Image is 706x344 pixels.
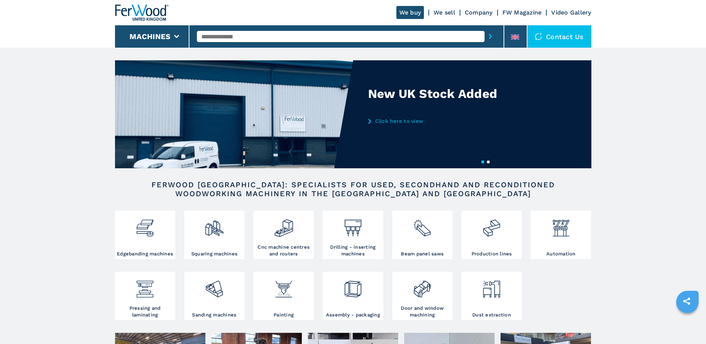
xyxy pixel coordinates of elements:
h3: Painting [274,312,294,318]
a: Beam panel saws [392,211,453,259]
a: Door and window machining [392,272,453,320]
button: 1 [481,160,484,163]
a: Sanding machines [184,272,245,320]
button: 2 [487,160,490,163]
h3: Cnc machine centres and routers [255,244,312,257]
a: Drilling - inserting machines [323,211,383,259]
h3: Drilling - inserting machines [325,244,381,257]
img: bordatrici_1.png [135,213,155,238]
h3: Automation [546,251,576,257]
a: Automation [531,211,591,259]
h3: Dust extraction [472,312,511,318]
img: levigatrici_2.png [204,274,224,299]
img: aspirazione_1.png [482,274,501,299]
div: Contact us [527,25,591,48]
a: Pressing and laminating [115,272,175,320]
a: We buy [396,6,424,19]
h3: Squaring machines [191,251,237,257]
img: sezionatrici_2.png [412,213,432,238]
a: Painting [253,272,314,320]
h3: Edgebanding machines [117,251,173,257]
img: lavorazione_porte_finestre_2.png [412,274,432,299]
img: pressa-strettoia.png [135,274,155,299]
button: submit-button [485,28,496,45]
button: Machines [130,32,170,41]
a: Click here to view [368,118,514,124]
a: Cnc machine centres and routers [253,211,314,259]
a: Company [465,9,493,16]
a: Squaring machines [184,211,245,259]
img: New UK Stock Added [115,60,353,168]
img: centro_di_lavoro_cnc_2.png [274,213,294,238]
a: Production lines [461,211,522,259]
img: foratrici_inseritrici_2.png [343,213,363,238]
h3: Production lines [472,251,512,257]
iframe: Chat [674,310,700,338]
h2: FERWOOD [GEOGRAPHIC_DATA]: SPECIALISTS FOR USED, SECONDHAND AND RECONDITIONED WOODWORKING MACHINE... [139,180,568,198]
a: We sell [434,9,455,16]
img: Contact us [535,33,542,40]
a: sharethis [677,292,696,310]
a: Dust extraction [461,272,522,320]
a: Edgebanding machines [115,211,175,259]
img: verniciatura_1.png [274,274,294,299]
img: Ferwood [115,4,169,21]
a: FW Magazine [502,9,542,16]
a: Assembly - packaging [323,272,383,320]
img: montaggio_imballaggio_2.png [343,274,363,299]
img: automazione.png [551,213,571,238]
img: squadratrici_2.png [204,213,224,238]
a: Video Gallery [551,9,591,16]
h3: Door and window machining [394,305,451,318]
h3: Pressing and laminating [117,305,173,318]
img: linee_di_produzione_2.png [482,213,501,238]
h3: Sanding machines [192,312,236,318]
h3: Beam panel saws [401,251,444,257]
h3: Assembly - packaging [326,312,380,318]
